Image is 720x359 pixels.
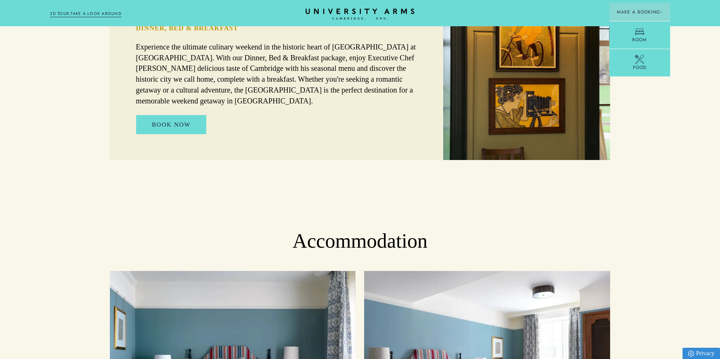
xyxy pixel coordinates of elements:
a: Room [609,21,670,49]
span: Make a Booking [617,9,663,15]
a: 3D TOUR:TAKE A LOOK AROUND [50,10,121,17]
img: Arrow icon [660,11,663,13]
a: Privacy [682,348,720,359]
a: Home [306,9,414,20]
a: Food [609,49,670,76]
p: Experience the ultimate culinary weekend in the historic heart of [GEOGRAPHIC_DATA] at [GEOGRAPHI... [136,42,417,106]
h3: Dinner, Bed & Breakfast [136,24,417,33]
span: Food [633,64,646,71]
button: Make a BookingArrow icon [609,3,670,21]
a: Book Now [136,115,207,135]
span: Room [632,36,647,43]
img: Privacy [688,350,694,357]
